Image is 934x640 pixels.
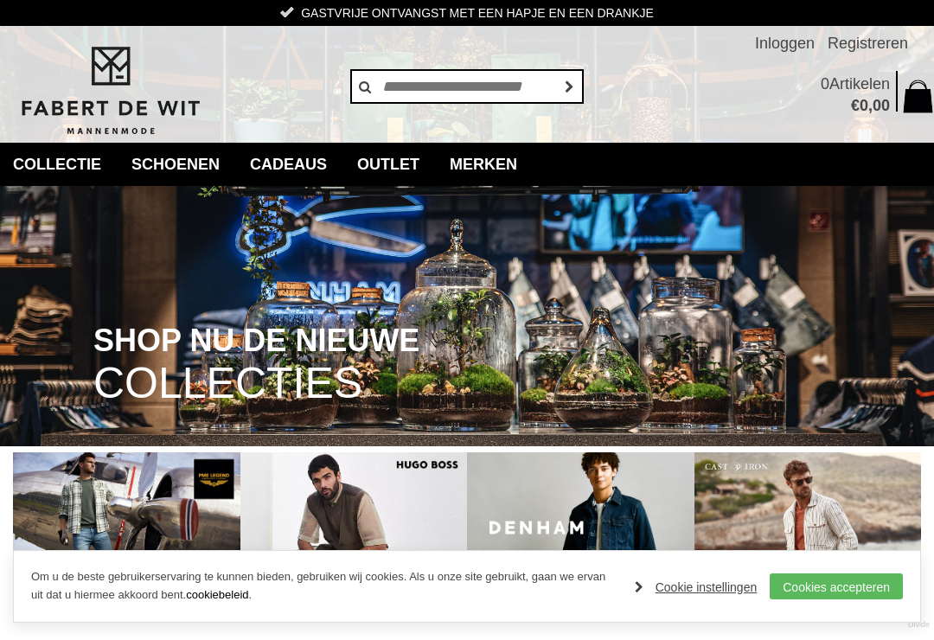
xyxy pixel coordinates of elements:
a: Merken [437,143,530,186]
a: Outlet [344,143,432,186]
a: Registreren [828,26,908,61]
img: Denham [467,452,694,603]
img: PME [13,452,240,603]
a: Cookie instellingen [635,574,758,600]
span: 0 [860,97,868,114]
p: Om u de beste gebruikerservaring te kunnen bieden, gebruiken wij cookies. Als u onze site gebruik... [31,568,617,605]
span: COLLECTIES [93,362,362,406]
span: 00 [873,97,890,114]
img: Fabert de Wit [13,44,208,138]
span: € [851,97,860,114]
a: Schoenen [118,143,233,186]
img: Hugo Boss [240,452,468,603]
span: , [868,97,873,114]
a: Inloggen [755,26,815,61]
span: SHOP NU DE NIEUWE [93,324,419,357]
a: cookiebeleid [186,588,248,601]
a: Cookies accepteren [770,573,903,599]
span: 0 [821,75,829,93]
img: Cast Iron [694,452,922,603]
a: Cadeaus [237,143,340,186]
span: Artikelen [829,75,890,93]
